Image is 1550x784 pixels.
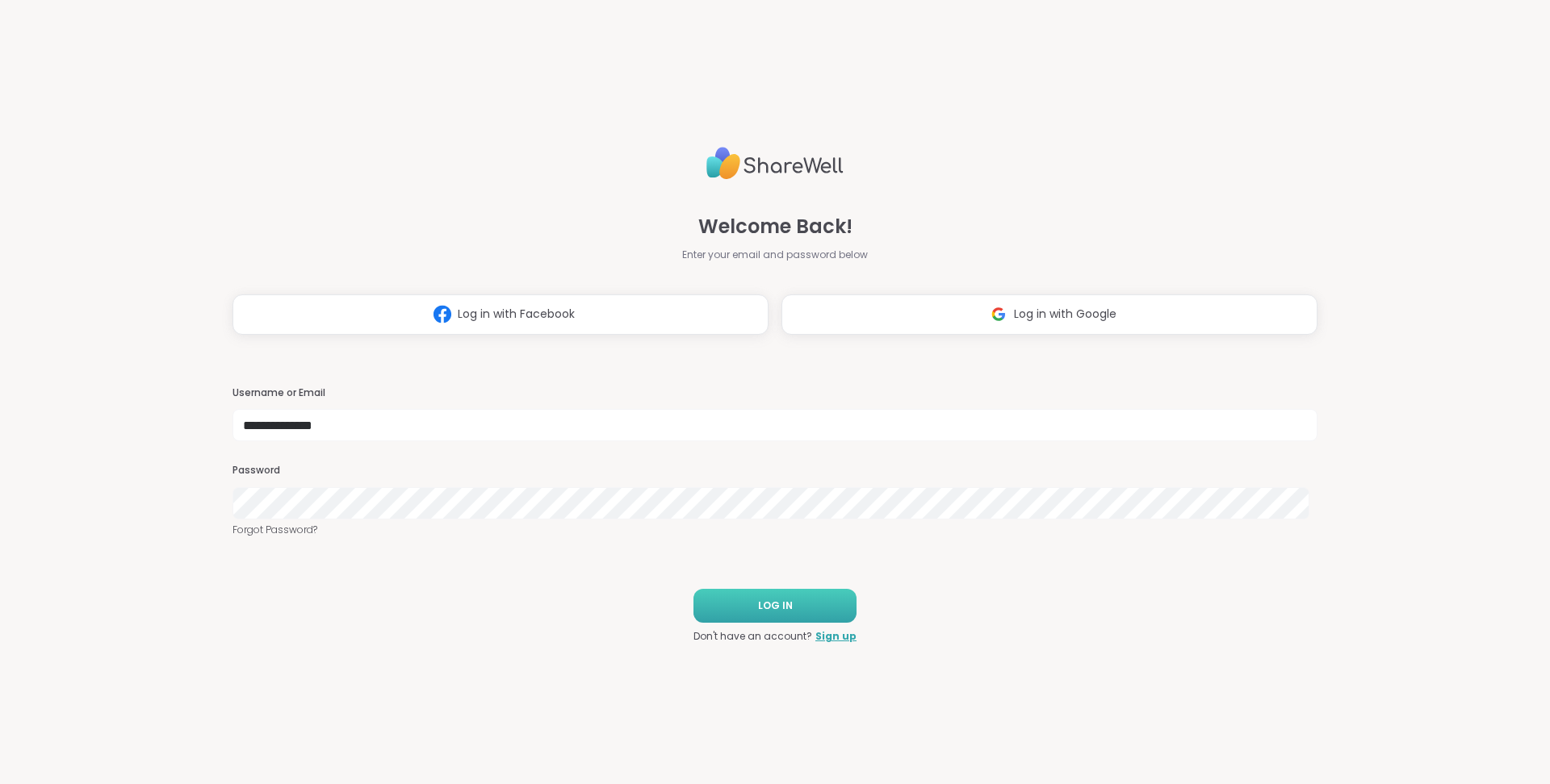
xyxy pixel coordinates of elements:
[781,294,1317,335] button: Log in with Google
[983,299,1014,329] img: ShareWell Logomark
[232,386,1317,400] h3: Username or Email
[706,140,844,186] img: ShareWell Logo
[232,523,1317,537] a: Forgot Password?
[427,299,458,329] img: ShareWell Logomark
[682,248,868,262] span: Enter your email and password below
[1014,306,1116,323] span: Log in with Google
[693,589,857,623] button: LOG IN
[458,306,575,323] span: Log in with Facebook
[232,464,1317,477] h3: Password
[232,294,769,335] button: Log in with Facebook
[815,629,857,644] a: Sign up
[693,629,812,644] span: Don't have an account?
[698,212,852,241] span: Welcome Back!
[758,598,793,613] span: LOG IN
